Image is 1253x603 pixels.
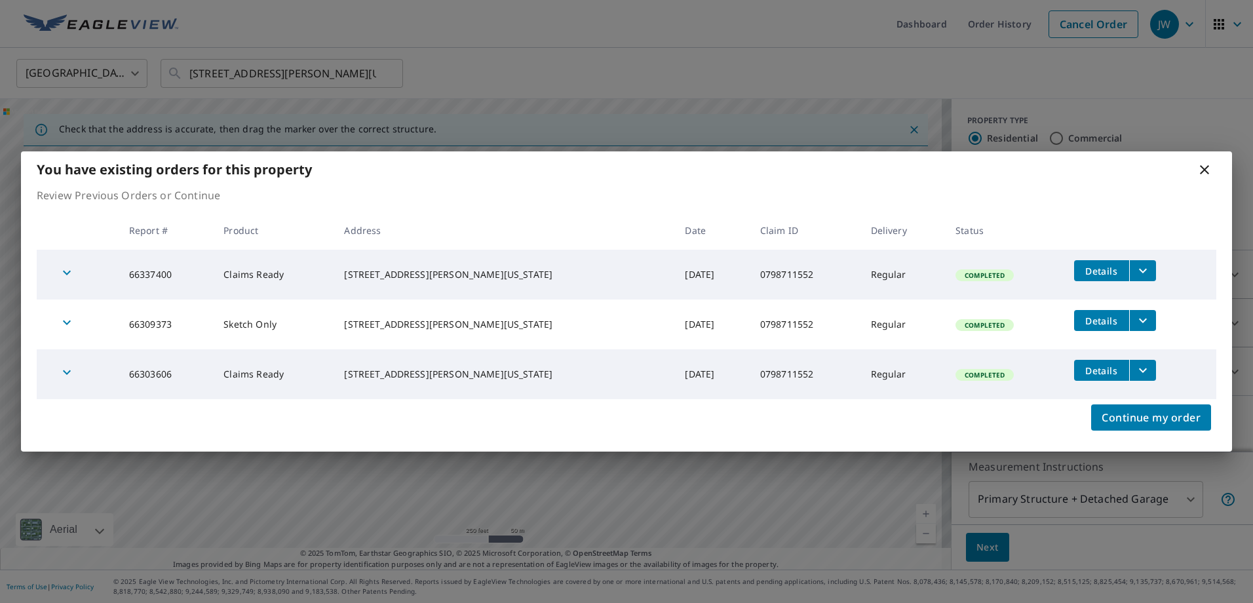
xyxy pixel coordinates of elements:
[344,368,664,381] div: [STREET_ADDRESS][PERSON_NAME][US_STATE]
[674,300,749,349] td: [DATE]
[1074,310,1129,331] button: detailsBtn-66309373
[674,349,749,399] td: [DATE]
[860,300,946,349] td: Regular
[1129,360,1156,381] button: filesDropdownBtn-66303606
[1129,310,1156,331] button: filesDropdownBtn-66309373
[119,211,213,250] th: Report #
[1091,404,1211,431] button: Continue my order
[37,187,1216,203] p: Review Previous Orders or Continue
[37,161,312,178] b: You have existing orders for this property
[344,318,664,331] div: [STREET_ADDRESS][PERSON_NAME][US_STATE]
[213,300,334,349] td: Sketch Only
[860,211,946,250] th: Delivery
[957,321,1012,330] span: Completed
[1082,315,1121,327] span: Details
[1102,408,1201,427] span: Continue my order
[1082,265,1121,277] span: Details
[119,250,213,300] td: 66337400
[860,349,946,399] td: Regular
[750,349,860,399] td: 0798711552
[750,300,860,349] td: 0798711552
[1082,364,1121,377] span: Details
[957,370,1012,379] span: Completed
[213,250,334,300] td: Claims Ready
[119,300,213,349] td: 66309373
[750,211,860,250] th: Claim ID
[213,211,334,250] th: Product
[957,271,1012,280] span: Completed
[1074,360,1129,381] button: detailsBtn-66303606
[674,250,749,300] td: [DATE]
[1129,260,1156,281] button: filesDropdownBtn-66337400
[674,211,749,250] th: Date
[213,349,334,399] td: Claims Ready
[344,268,664,281] div: [STREET_ADDRESS][PERSON_NAME][US_STATE]
[860,250,946,300] td: Regular
[1074,260,1129,281] button: detailsBtn-66337400
[119,349,213,399] td: 66303606
[750,250,860,300] td: 0798711552
[334,211,674,250] th: Address
[945,211,1063,250] th: Status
